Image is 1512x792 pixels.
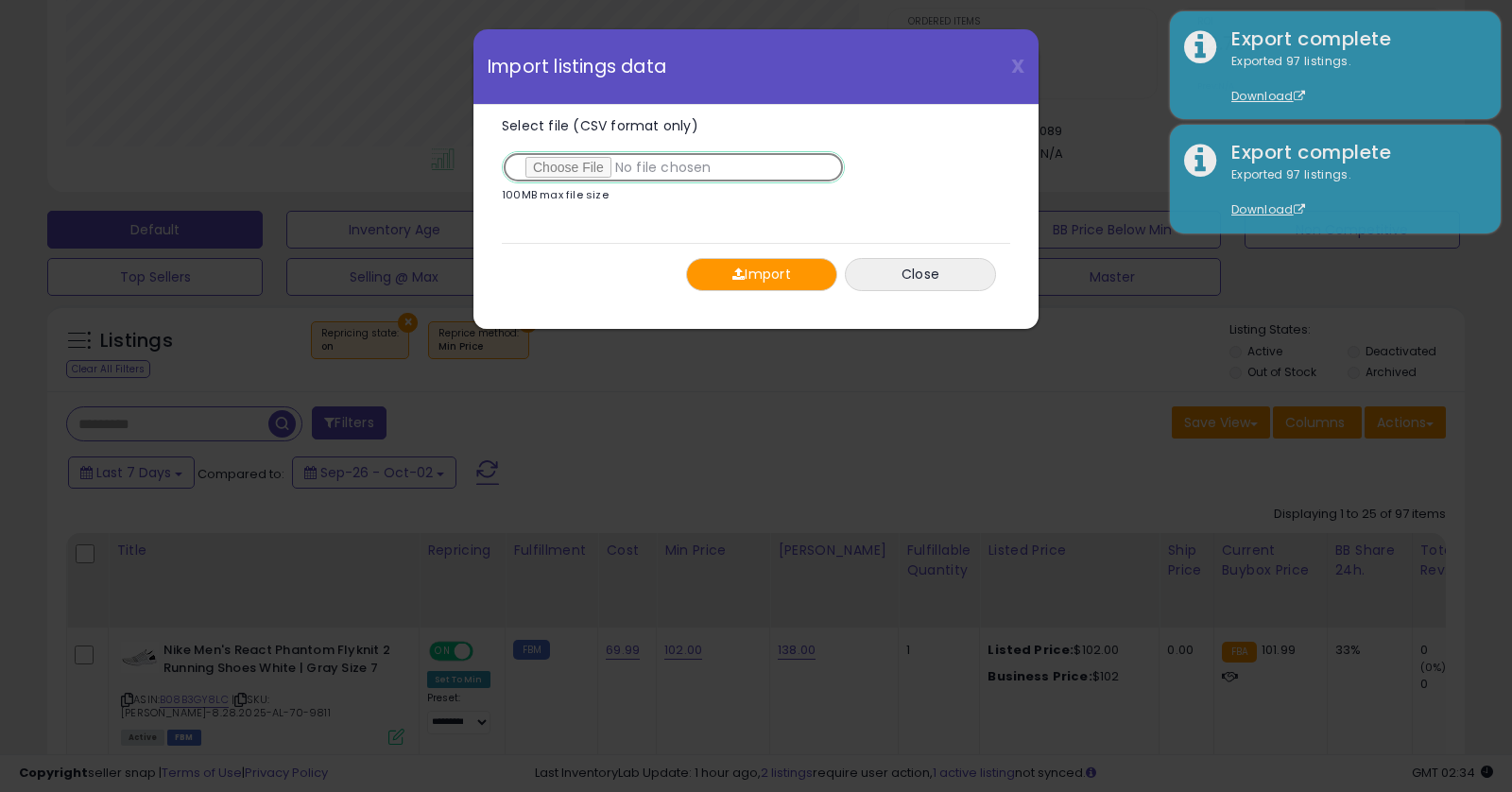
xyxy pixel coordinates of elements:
[1231,88,1305,104] a: Download
[488,58,666,76] span: Import listings data
[502,116,698,135] span: Select file (CSV format only)
[1217,166,1486,219] div: Exported 97 listings.
[1011,53,1024,79] span: X
[502,190,609,200] p: 100MB max file size
[1231,201,1305,217] a: Download
[1217,139,1486,166] div: Export complete
[1217,53,1486,106] div: Exported 97 listings.
[686,258,837,291] button: Import
[1217,26,1486,53] div: Export complete
[845,258,996,291] button: Close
